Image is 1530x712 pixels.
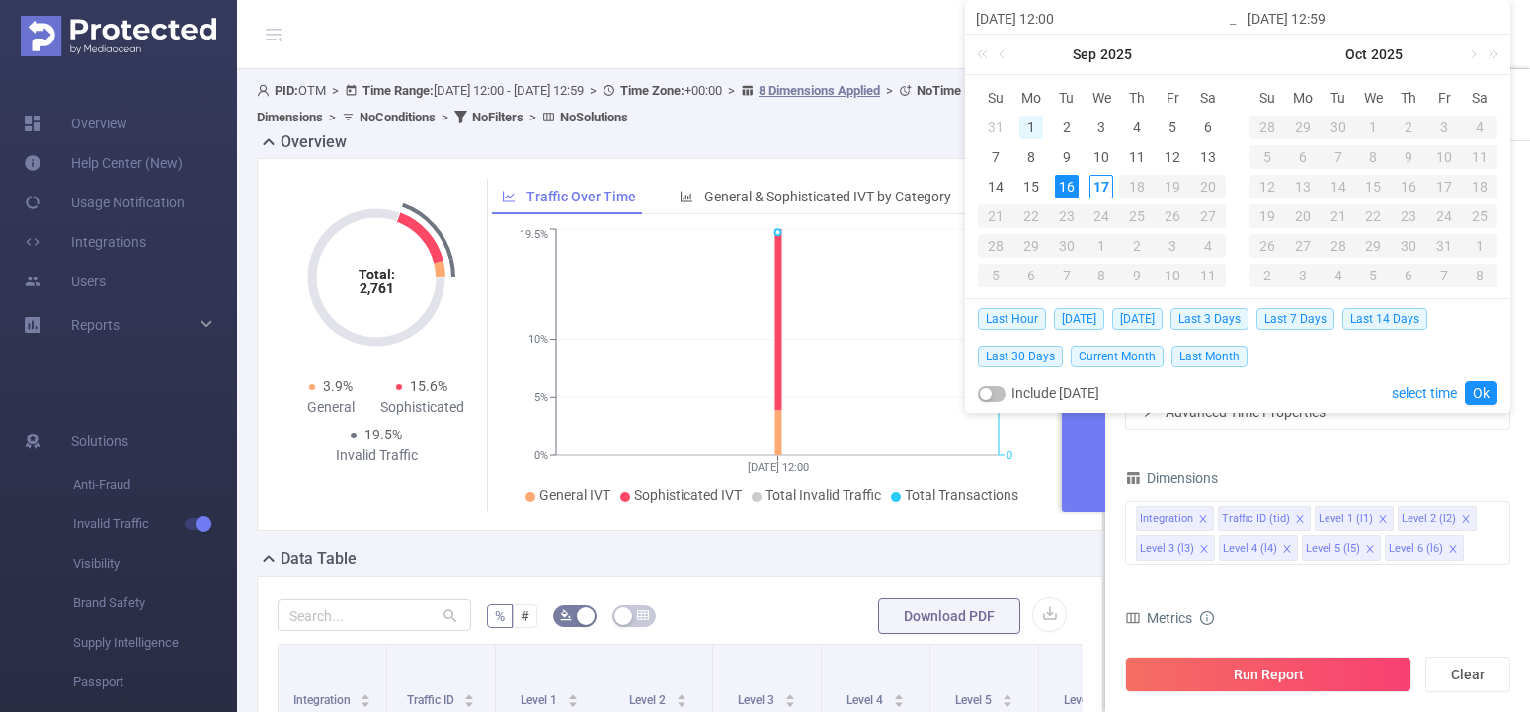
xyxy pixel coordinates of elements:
[73,465,237,505] span: Anti-Fraud
[1426,142,1462,172] td: October 10, 2025
[1462,113,1497,142] td: October 4, 2025
[1426,89,1462,107] span: Fr
[978,89,1013,107] span: Su
[1282,544,1292,556] i: icon: close
[1089,175,1113,198] div: 17
[1391,231,1426,261] td: October 30, 2025
[376,397,467,418] div: Sophisticated
[978,113,1013,142] td: August 31, 2025
[1426,204,1462,228] div: 24
[984,175,1007,198] div: 14
[1462,172,1497,201] td: October 18, 2025
[560,609,572,621] i: icon: bg-colors
[1155,234,1190,258] div: 3
[1249,116,1285,139] div: 28
[1249,201,1285,231] td: October 19, 2025
[1321,83,1356,113] th: Tue
[1085,89,1120,107] span: We
[1055,175,1079,198] div: 16
[1013,201,1049,231] td: September 22, 2025
[1155,201,1190,231] td: September 26, 2025
[1125,657,1411,692] button: Run Report
[747,461,808,474] tspan: [DATE] 12:00
[1085,264,1120,287] div: 8
[1085,113,1120,142] td: September 3, 2025
[1285,175,1321,198] div: 13
[1463,35,1481,74] a: Next month (PageDown)
[1321,113,1356,142] td: September 30, 2025
[1462,175,1497,198] div: 18
[1426,264,1462,287] div: 7
[1171,346,1248,367] span: Last Month
[1391,261,1426,290] td: November 6, 2025
[560,110,628,124] b: No Solutions
[1007,449,1012,462] tspan: 0
[1119,204,1155,228] div: 25
[1049,234,1085,258] div: 30
[1249,261,1285,290] td: November 2, 2025
[1249,175,1285,198] div: 12
[1161,116,1184,139] div: 5
[534,449,548,462] tspan: 0%
[1302,535,1381,561] li: Level 5 (l5)
[1013,261,1049,290] td: October 6, 2025
[1119,231,1155,261] td: October 2, 2025
[1426,172,1462,201] td: October 17, 2025
[1462,231,1497,261] td: November 1, 2025
[323,378,353,394] span: 3.9%
[1391,89,1426,107] span: Th
[1019,116,1043,139] div: 1
[436,110,454,124] span: >
[1249,89,1285,107] span: Su
[1190,261,1226,290] td: October 11, 2025
[257,83,961,124] span: OTM [DATE] 12:00 - [DATE] 12:59 +00:00
[1112,308,1163,330] span: [DATE]
[73,623,237,663] span: Supply Intelligence
[73,544,237,584] span: Visibility
[1125,470,1218,486] span: Dimensions
[1248,7,1499,31] input: End date
[978,261,1013,290] td: October 5, 2025
[1055,116,1079,139] div: 2
[978,142,1013,172] td: September 7, 2025
[1285,261,1321,290] td: November 3, 2025
[1249,264,1285,287] div: 2
[1155,172,1190,201] td: September 19, 2025
[1356,234,1392,258] div: 29
[1119,172,1155,201] td: September 18, 2025
[1391,172,1426,201] td: October 16, 2025
[21,16,216,56] img: Protected Media
[1223,536,1277,562] div: Level 4 (l4)
[1426,231,1462,261] td: October 31, 2025
[1249,113,1285,142] td: September 28, 2025
[281,130,347,154] h2: Overview
[984,145,1007,169] div: 7
[1356,83,1392,113] th: Wed
[984,116,1007,139] div: 31
[1356,201,1392,231] td: October 22, 2025
[1155,231,1190,261] td: October 3, 2025
[1385,535,1464,561] li: Level 6 (l6)
[1098,35,1134,74] a: 2025
[1155,204,1190,228] div: 26
[1426,83,1462,113] th: Fri
[1321,231,1356,261] td: October 28, 2025
[1256,308,1334,330] span: Last 7 Days
[1196,116,1220,139] div: 6
[520,229,548,242] tspan: 19.5%
[1342,308,1427,330] span: Last 14 Days
[24,143,183,183] a: Help Center (New)
[1136,506,1214,531] li: Integration
[1119,261,1155,290] td: October 9, 2025
[973,35,999,74] a: Last year (Control + left)
[976,7,1228,31] input: Start date
[1462,201,1497,231] td: October 25, 2025
[1085,204,1120,228] div: 24
[1391,113,1426,142] td: October 2, 2025
[1321,89,1356,107] span: Tu
[1190,204,1226,228] div: 27
[528,334,548,347] tspan: 10%
[1085,234,1120,258] div: 1
[1190,201,1226,231] td: September 27, 2025
[1119,234,1155,258] div: 2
